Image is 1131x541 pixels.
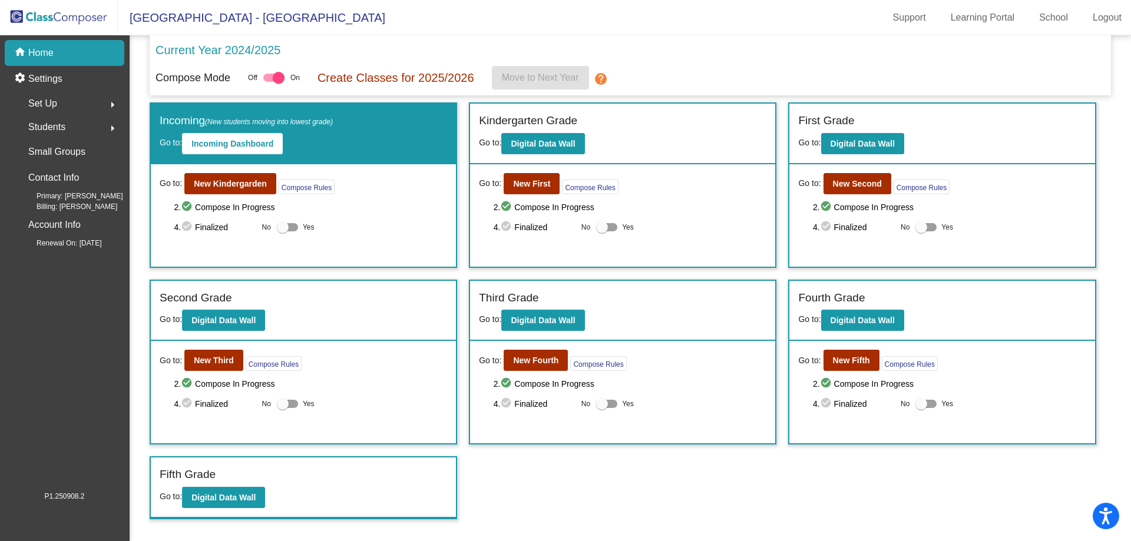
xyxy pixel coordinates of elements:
span: Go to: [160,314,182,324]
span: 2. Compose In Progress [174,200,447,214]
span: Set Up [28,95,57,112]
span: Students [28,119,65,135]
mat-icon: check_circle [820,377,834,391]
button: New Kindergarden [184,173,276,194]
span: 2. Compose In Progress [174,377,447,391]
button: Digital Data Wall [821,133,904,154]
mat-icon: check_circle [181,397,195,411]
span: 4. Finalized [494,397,576,411]
span: No [901,222,910,233]
span: Go to: [160,354,182,367]
a: School [1030,8,1077,27]
p: Account Info [28,217,81,233]
span: Go to: [479,314,501,324]
span: Yes [941,397,953,411]
span: Primary: [PERSON_NAME] [18,191,123,201]
span: Go to: [479,354,501,367]
b: New Fourth [513,356,558,365]
span: Billing: [PERSON_NAME] [18,201,117,212]
button: New First [504,173,560,194]
span: Go to: [160,138,182,147]
b: New Second [833,179,882,188]
span: Move to Next Year [502,72,579,82]
button: New Second [824,173,891,194]
b: New Kindergarden [194,179,267,188]
mat-icon: help [594,72,608,86]
span: 2. Compose In Progress [813,200,1086,214]
span: On [290,72,300,83]
button: New Fourth [504,350,568,371]
p: Current Year 2024/2025 [156,41,280,59]
a: Support [884,8,935,27]
span: Go to: [479,138,501,147]
span: No [901,399,910,409]
mat-icon: check_circle [820,220,834,234]
b: Digital Data Wall [511,139,575,148]
b: New First [513,179,550,188]
button: New Fifth [824,350,879,371]
a: Logout [1083,8,1131,27]
span: No [262,399,271,409]
button: Compose Rules [279,180,335,194]
span: Yes [941,220,953,234]
span: Go to: [160,492,182,501]
span: Yes [622,397,634,411]
span: Go to: [160,177,182,190]
button: Digital Data Wall [821,310,904,331]
span: [GEOGRAPHIC_DATA] - [GEOGRAPHIC_DATA] [118,8,385,27]
mat-icon: home [14,46,28,60]
b: Digital Data Wall [511,316,575,325]
mat-icon: check_circle [500,377,514,391]
mat-icon: arrow_right [105,98,120,112]
p: Settings [28,72,62,86]
p: Compose Mode [156,70,230,86]
span: Go to: [798,177,821,190]
mat-icon: check_circle [820,200,834,214]
span: No [581,222,590,233]
span: No [581,399,590,409]
p: Home [28,46,54,60]
mat-icon: check_circle [181,220,195,234]
b: New Third [194,356,234,365]
span: 4. Finalized [174,397,256,411]
label: First Grade [798,112,854,130]
button: Digital Data Wall [501,310,584,331]
label: Fifth Grade [160,466,216,483]
button: Compose Rules [562,180,618,194]
mat-icon: check_circle [500,200,514,214]
span: 4. Finalized [174,220,256,234]
label: Second Grade [160,290,232,307]
span: 2. Compose In Progress [494,200,767,214]
b: New Fifth [833,356,870,365]
button: Digital Data Wall [501,133,584,154]
button: Compose Rules [570,356,626,371]
b: Digital Data Wall [191,493,256,502]
button: Compose Rules [882,356,938,371]
span: No [262,222,271,233]
p: Small Groups [28,144,85,160]
span: 2. Compose In Progress [813,377,1086,391]
label: Fourth Grade [798,290,865,307]
span: Yes [303,397,315,411]
span: 4. Finalized [494,220,576,234]
span: 4. Finalized [813,220,895,234]
mat-icon: check_circle [181,377,195,391]
mat-icon: check_circle [500,220,514,234]
span: Off [248,72,257,83]
b: Digital Data Wall [831,316,895,325]
p: Contact Info [28,170,79,186]
span: 4. Finalized [813,397,895,411]
mat-icon: check_circle [820,397,834,411]
button: Digital Data Wall [182,310,265,331]
label: Incoming [160,112,333,130]
a: Learning Portal [941,8,1024,27]
span: Go to: [798,314,821,324]
span: 2. Compose In Progress [494,377,767,391]
button: Incoming Dashboard [182,133,283,154]
span: Go to: [479,177,501,190]
button: Compose Rules [246,356,302,371]
span: Yes [303,220,315,234]
button: Compose Rules [894,180,950,194]
mat-icon: check_circle [181,200,195,214]
span: (New students moving into lowest grade) [205,118,333,126]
